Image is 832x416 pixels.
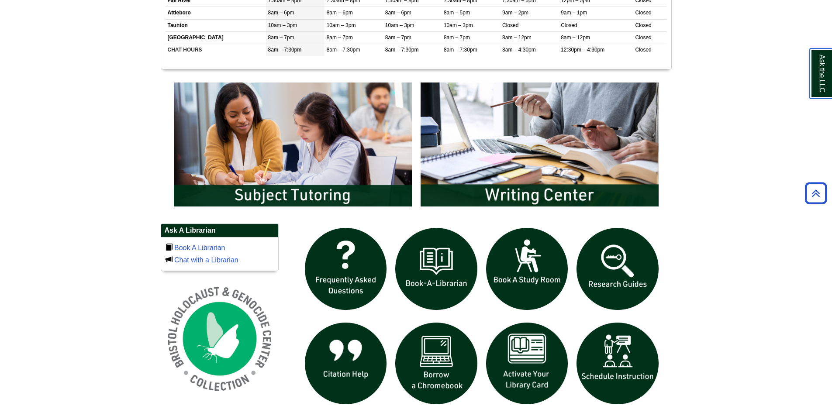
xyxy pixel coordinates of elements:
[268,10,294,16] span: 8am – 6pm
[391,318,482,409] img: Borrow a chromebook icon links to the borrow a chromebook web page
[572,223,663,314] img: Research Guides icon links to research guides web page
[502,10,528,16] span: 9am – 2pm
[802,187,830,199] a: Back to Top
[561,34,590,41] span: 8am – 12pm
[327,34,353,41] span: 8am – 7pm
[174,256,238,264] a: Chat with a Librarian
[300,318,391,409] img: citation help icon links to citation help guide page
[327,22,356,28] span: 10am – 3pm
[166,31,266,44] td: [GEOGRAPHIC_DATA]
[561,47,604,53] span: 12:30pm – 4:30pm
[169,78,416,211] img: Subject Tutoring Information
[444,22,473,28] span: 10am – 3pm
[482,223,573,314] img: book a study room icon links to book a study room web page
[161,224,278,237] h2: Ask A Librarian
[300,223,391,314] img: frequently asked questions
[502,34,532,41] span: 8am – 12pm
[174,244,225,251] a: Book A Librarian
[166,44,266,56] td: CHAT HOURS
[385,47,419,53] span: 8am – 7:30pm
[416,78,663,211] img: Writing Center Information
[161,280,279,398] img: Holocaust and Genocide Collection
[635,10,651,16] span: Closed
[169,78,663,215] div: slideshow
[166,7,266,19] td: Attleboro
[635,34,651,41] span: Closed
[502,47,536,53] span: 8am – 4:30pm
[391,223,482,314] img: Book a Librarian icon links to book a librarian web page
[268,22,297,28] span: 10am – 3pm
[385,34,411,41] span: 8am – 7pm
[444,47,477,53] span: 8am – 7:30pm
[327,10,353,16] span: 8am – 6pm
[166,19,266,31] td: Taunton
[482,318,573,409] img: activate Library Card icon links to form to activate student ID into library card
[268,47,302,53] span: 8am – 7:30pm
[385,10,411,16] span: 8am – 6pm
[444,34,470,41] span: 8am – 7pm
[327,47,360,53] span: 8am – 7:30pm
[300,223,663,413] div: slideshow
[561,10,587,16] span: 9am – 1pm
[502,22,518,28] span: Closed
[385,22,414,28] span: 10am – 3pm
[561,22,577,28] span: Closed
[268,34,294,41] span: 8am – 7pm
[635,22,651,28] span: Closed
[572,318,663,409] img: For faculty. Schedule Library Instruction icon links to form.
[444,10,470,16] span: 8am – 5pm
[635,47,651,53] span: Closed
